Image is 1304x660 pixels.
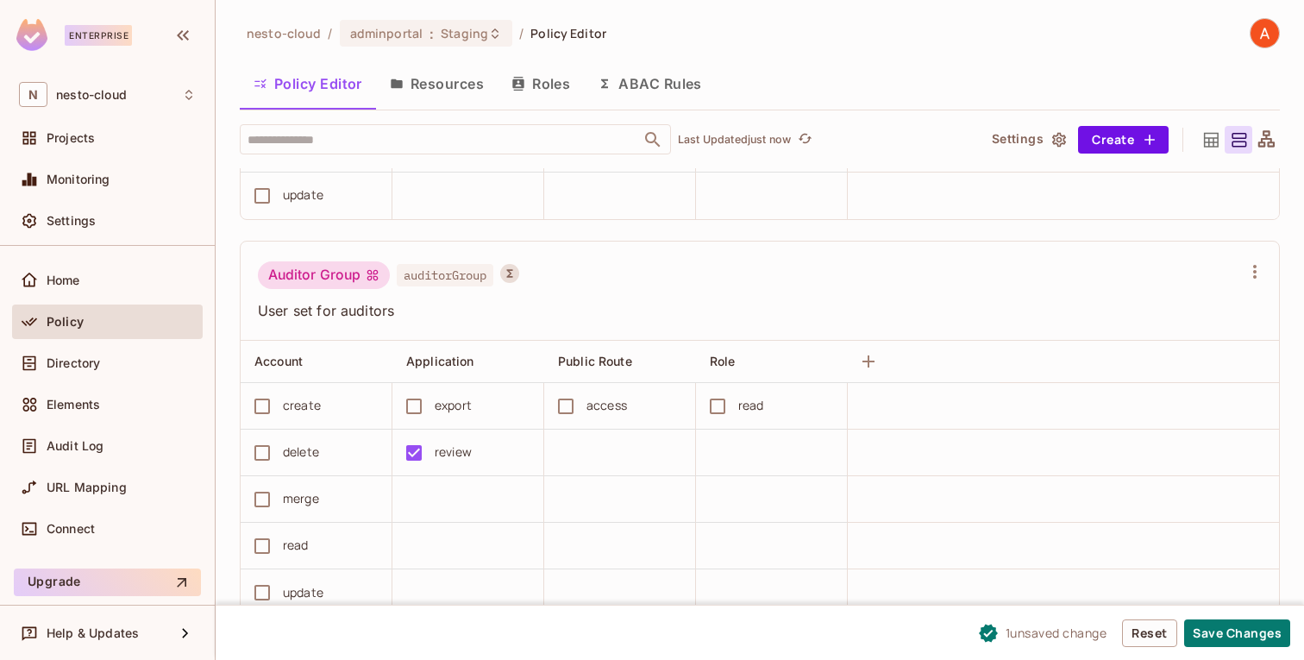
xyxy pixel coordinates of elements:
[584,62,716,105] button: ABAC Rules
[56,88,127,102] span: Workspace: nesto-cloud
[435,396,472,415] div: export
[283,396,321,415] div: create
[47,398,100,412] span: Elements
[47,439,103,453] span: Audit Log
[791,129,815,150] span: Refresh is not available in edit mode.
[1078,126,1169,154] button: Create
[530,25,606,41] span: Policy Editor
[258,261,390,289] div: Auditor Group
[283,443,319,462] div: delete
[247,25,321,41] span: the active workspace
[710,354,736,368] span: Role
[397,264,493,286] span: auditorGroup
[47,356,100,370] span: Directory
[441,25,488,41] span: Staging
[283,185,323,204] div: update
[240,62,376,105] button: Policy Editor
[47,522,95,536] span: Connect
[254,354,303,368] span: Account
[794,129,815,150] button: refresh
[258,301,1241,320] span: User set for auditors
[738,396,764,415] div: read
[985,126,1071,154] button: Settings
[19,82,47,107] span: N
[283,583,323,602] div: update
[500,264,519,283] button: A User Set is a dynamically conditioned role, grouping users based on real-time criteria.
[283,489,319,508] div: merge
[47,626,139,640] span: Help & Updates
[47,214,96,228] span: Settings
[376,62,498,105] button: Resources
[641,128,665,152] button: Open
[558,354,632,368] span: Public Route
[283,536,309,555] div: read
[65,25,132,46] div: Enterprise
[406,354,474,368] span: Application
[586,396,627,415] div: access
[1122,619,1177,647] button: Reset
[47,481,127,494] span: URL Mapping
[328,25,332,41] li: /
[16,19,47,51] img: SReyMgAAAABJRU5ErkJggg==
[429,27,435,41] span: :
[519,25,523,41] li: /
[1184,619,1290,647] button: Save Changes
[498,62,584,105] button: Roles
[1006,624,1107,642] span: 1 unsaved change
[47,273,80,287] span: Home
[798,131,812,148] span: refresh
[14,569,201,596] button: Upgrade
[47,173,110,186] span: Monitoring
[435,443,472,462] div: review
[47,131,95,145] span: Projects
[1251,19,1279,47] img: Adel Ati
[678,133,791,147] p: Last Updated just now
[350,25,423,41] span: adminportal
[47,315,84,329] span: Policy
